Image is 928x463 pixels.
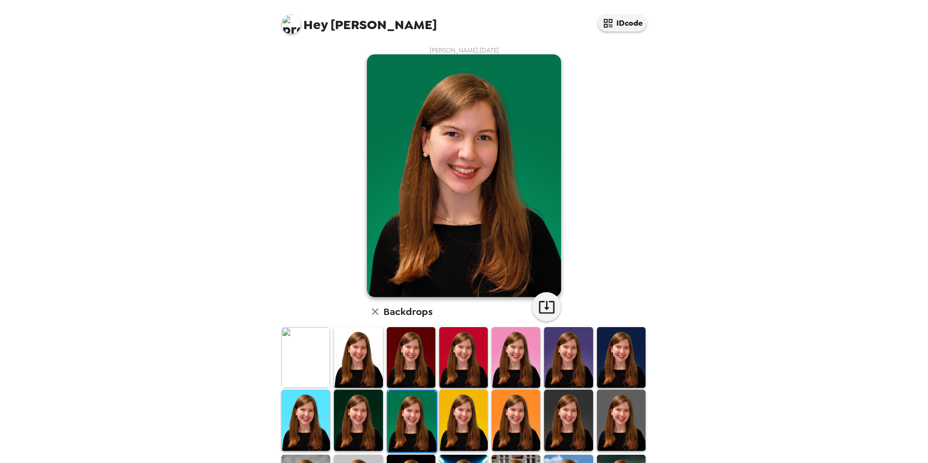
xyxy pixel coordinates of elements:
[383,304,432,319] h6: Backdrops
[430,46,499,54] span: [PERSON_NAME] , [DATE]
[598,15,646,32] button: IDcode
[282,327,330,388] img: Original
[303,16,328,33] span: Hey
[282,10,437,32] span: [PERSON_NAME]
[282,15,301,34] img: profile pic
[367,54,561,297] img: user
